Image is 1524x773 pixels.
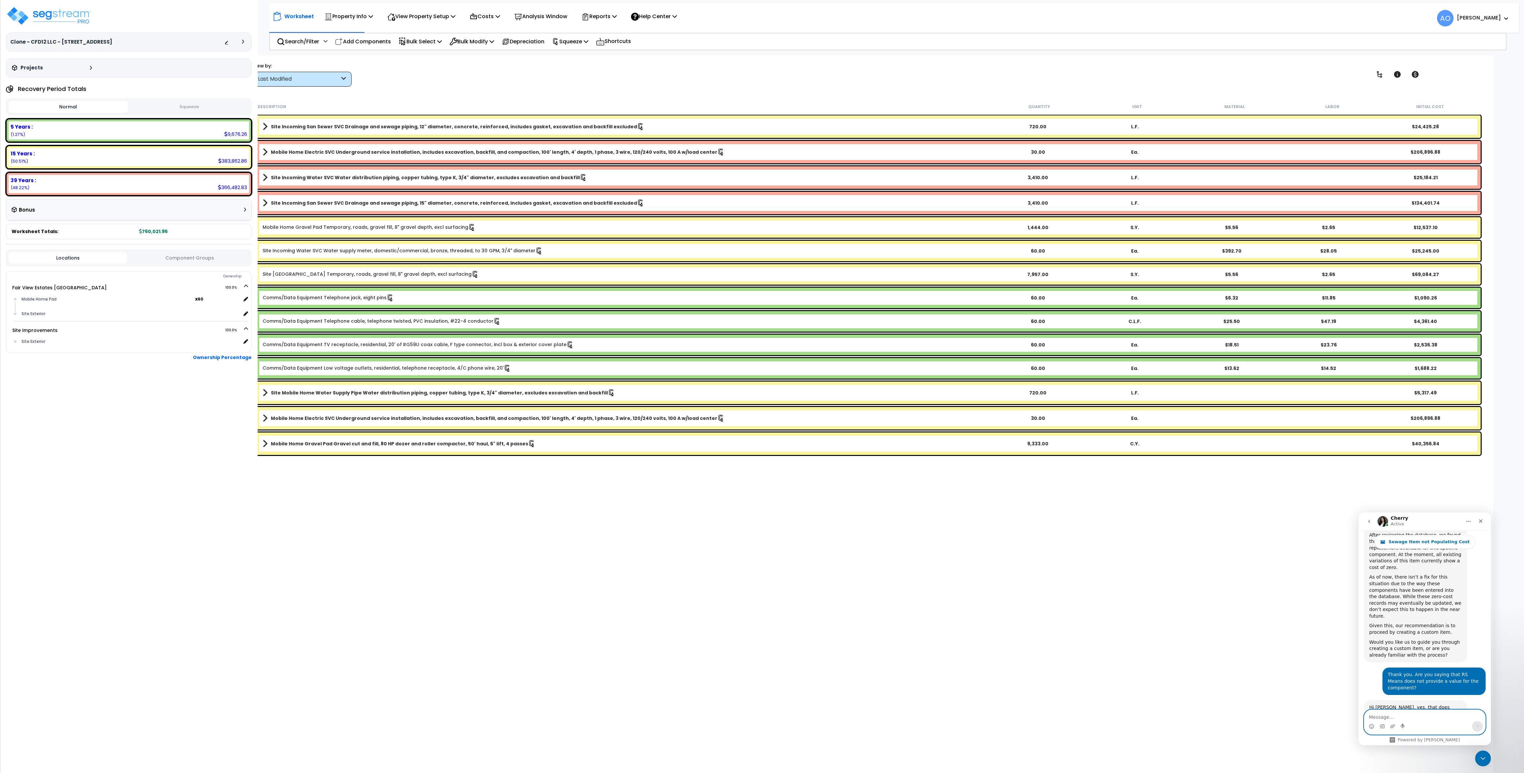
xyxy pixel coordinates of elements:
[502,37,544,46] p: Depreciation
[258,75,340,83] div: Last Modified
[193,354,252,361] b: Ownership Percentage
[1280,224,1377,231] div: $2.65
[263,122,990,131] a: Assembly Title
[6,197,127,209] textarea: Message…
[263,247,543,255] a: Individual Item
[990,365,1086,372] div: 60.00
[1086,389,1183,396] div: L.F.
[263,271,479,278] a: Individual Item
[1086,271,1183,278] div: S.Y.
[1280,248,1377,254] div: $28.05
[271,200,637,206] b: Site Incoming San Sewer SVC Drainage and sewage piping, 15" diameter, concrete, reinforced, inclu...
[42,211,47,217] button: Start recording
[11,132,25,137] small: 1.2731553345268516%
[1183,318,1280,325] div: $25.50
[130,101,249,113] button: Squeeze
[31,211,37,217] button: Upload attachment
[263,439,990,448] a: Assembly Title
[11,185,29,190] small: 48.220032329329435%
[498,34,548,49] div: Depreciation
[11,150,35,157] b: 15 Years :
[263,318,501,325] a: Individual Item
[263,388,990,397] a: Assembly Title
[225,326,243,334] span: 100.0%
[1377,389,1474,396] div: $5,317.49
[990,295,1086,301] div: 60.00
[990,123,1086,130] div: 720.00
[1280,295,1377,301] div: $11.85
[470,12,500,21] p: Costs
[1377,200,1474,206] div: $134,401.74
[592,33,635,50] div: Shortcuts
[1377,248,1474,254] div: $25,245.00
[1086,440,1183,447] div: C.Y.
[990,440,1086,447] div: 9,333.00
[1377,174,1474,181] div: $25,184.21
[271,149,717,155] b: Mobile Home Electric SVC Underground service installation, includes excavation, backfill, and com...
[20,310,241,318] div: Site Exterior
[631,12,677,21] p: Help Center
[20,272,251,280] div: Ownership
[139,228,168,235] b: 760,021.95
[198,297,203,302] small: 60
[263,147,990,157] a: Assembly Title
[1224,104,1245,109] small: Material
[1377,365,1474,372] div: $1,688.22
[1028,104,1050,109] small: Quantity
[1086,318,1183,325] div: C.L.F.
[284,12,314,21] p: Worksheet
[1183,248,1280,254] div: $392.70
[1457,14,1501,21] b: [PERSON_NAME]
[271,440,528,447] b: Mobile Home Gravel Pad Gravel cut and fill, 80 HP dozer and roller compactor, 50' haul, 6" lift, ...
[1280,318,1377,325] div: $47.19
[990,342,1086,348] div: 60.00
[1183,365,1280,372] div: $13.62
[11,158,28,164] small: 50.50681233614371%
[1377,440,1474,447] div: $40,356.84
[1183,295,1280,301] div: $6.32
[20,338,241,346] div: Site Exterior
[1086,123,1183,130] div: L.F.
[1183,271,1280,278] div: $5.56
[1086,224,1183,231] div: S.Y.
[1377,295,1474,301] div: $1,090.26
[1086,248,1183,254] div: Ea.
[218,184,247,191] div: 366,482.83
[1086,149,1183,155] div: Ea.
[11,123,33,130] b: 5 Years :
[225,284,243,292] span: 100.0%
[252,62,352,69] div: View by:
[1280,365,1377,372] div: $14.52
[21,64,43,71] h3: Projects
[224,131,247,138] div: 9,676.26
[1086,174,1183,181] div: L.F.
[271,123,637,130] b: Site Incoming San Sewer SVC Drainage and sewage piping, 12" diameter, concrete, reinforced, inclu...
[990,318,1086,325] div: 60.00
[1086,415,1183,422] div: Ea.
[1377,342,1474,348] div: $2,536.38
[263,198,990,208] a: Assembly Title
[990,200,1086,206] div: 3,410.00
[271,174,580,181] b: Site Incoming Water SVC Water distribution piping, copper tubing, type K, 3/4" diameter, excludes...
[12,228,59,235] span: Worksheet Totals:
[9,101,128,113] button: Normal
[1377,318,1474,325] div: $4,361.40
[990,174,1086,181] div: 3,410.00
[1377,123,1474,130] div: $24,425.28
[1377,415,1474,422] div: $206,896.88
[12,327,58,334] a: Site Improvements 100.0%
[990,149,1086,155] div: 30.00
[19,207,35,213] h3: Bonus
[130,254,249,262] button: Component Groups
[1377,224,1474,231] div: $12,537.10
[113,209,124,219] button: Send a message…
[335,37,391,46] p: Add Components
[263,294,394,302] a: Individual Item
